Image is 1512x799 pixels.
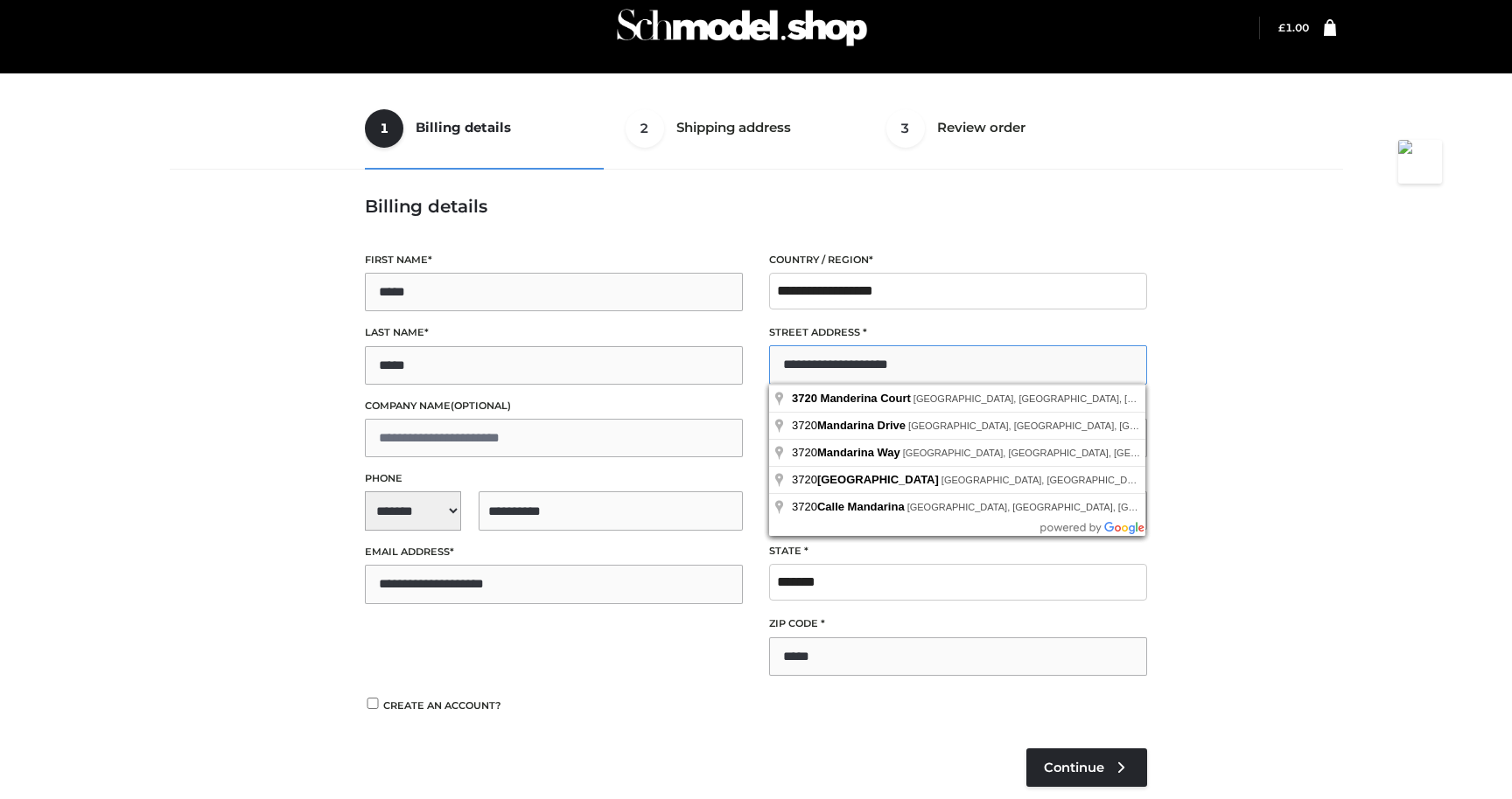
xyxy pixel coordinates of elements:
[913,393,1225,404] span: [GEOGRAPHIC_DATA], [GEOGRAPHIC_DATA], [GEOGRAPHIC_DATA]
[769,615,1147,632] label: ZIP Code
[792,446,903,459] span: 3720
[365,196,1147,217] h3: Billing details
[1026,748,1147,787] a: Continue
[383,699,501,712] span: Create an account?
[817,446,900,459] span: Mandarina Way
[451,399,511,412] span: (optional)
[941,475,1253,485] span: [GEOGRAPHIC_DATA], [GEOGRAPHIC_DATA], [GEOGRAPHIC_DATA]
[907,502,1219,512] span: [GEOGRAPHIC_DATA], [GEOGRAPHIC_DATA], [GEOGRAPHIC_DATA]
[817,500,905,513] span: Calle Mandarina
[1278,21,1285,34] span: £
[903,448,1214,458] span: [GEOGRAPHIC_DATA], [GEOGRAPHIC_DATA], [GEOGRAPHIC_DATA]
[365,698,381,709] input: Create an account?
[365,470,743,487] label: Phone
[908,420,1220,431] span: [GEOGRAPHIC_DATA], [GEOGRAPHIC_DATA], [GEOGRAPHIC_DATA]
[769,324,1147,341] label: Street address
[1044,760,1104,775] span: Continue
[1278,21,1309,34] a: £1.00
[792,392,817,405] span: 3720
[365,324,743,341] label: Last name
[1278,21,1309,34] bdi: 1.00
[769,252,1147,268] label: Country / Region
[365,544,743,560] label: Email address
[792,473,941,486] span: 3720
[821,392,911,405] span: Manderina Court
[365,398,743,414] label: Company name
[817,419,906,432] span: Mandarina Drive
[792,500,907,513] span: 3720
[792,419,908,432] span: 3720
[365,252,743,268] label: First name
[817,473,939,486] span: [GEOGRAPHIC_DATA]
[769,543,1147,559] label: State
